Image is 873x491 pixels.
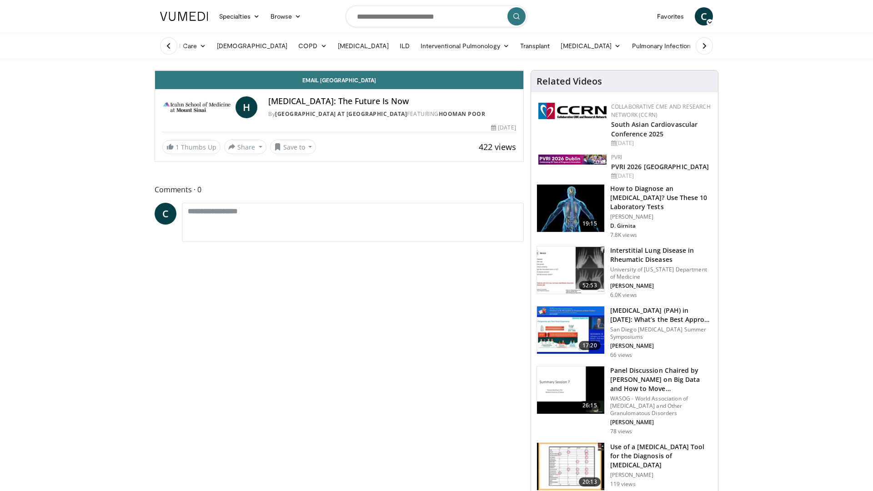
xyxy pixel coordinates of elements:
h3: Use of a [MEDICAL_DATA] Tool for the Diagnosis of [MEDICAL_DATA] [610,442,712,470]
a: Specialties [214,7,265,25]
img: 26f678e4-4e89-4aa0-bcfd-d0ab778d816e.150x105_q85_crop-smart_upscale.jpg [537,306,604,354]
img: 33783847-ac93-4ca7-89f8-ccbd48ec16ca.webp.150x105_q85_autocrop_double_scale_upscale_version-0.2.jpg [538,155,607,165]
h3: [MEDICAL_DATA] (PAH) in [DATE]: What’s the Best Appro… [610,306,712,324]
a: Email [GEOGRAPHIC_DATA] [155,71,523,89]
div: [DATE] [611,139,711,147]
a: 52:53 Interstitial Lung Disease in Rheumatic Diseases University of [US_STATE] Department of Medi... [537,246,712,299]
span: 19:15 [579,219,601,228]
a: Collaborative CME and Research Network (CCRN) [611,103,711,119]
button: Save to [270,140,316,154]
button: Share [224,140,266,154]
div: By FEATURING [268,110,516,118]
a: [MEDICAL_DATA] [555,37,626,55]
img: 94354a42-e356-4408-ae03-74466ea68b7a.150x105_q85_crop-smart_upscale.jpg [537,185,604,232]
a: Pulmonary Infection [627,37,705,55]
h3: Interstitial Lung Disease in Rheumatic Diseases [610,246,712,264]
span: 26:15 [579,401,601,410]
a: 20:13 Use of a [MEDICAL_DATA] Tool for the Diagnosis of [MEDICAL_DATA] [PERSON_NAME] 119 views [537,442,712,491]
span: Comments 0 [155,184,524,195]
p: [PERSON_NAME] [610,471,712,479]
p: [PERSON_NAME] [610,213,712,220]
span: 52:53 [579,281,601,290]
p: [PERSON_NAME] [610,342,712,350]
img: VuMedi Logo [160,12,208,21]
a: 17:20 [MEDICAL_DATA] (PAH) in [DATE]: What’s the Best Appro… San Diego [MEDICAL_DATA] Summer Symp... [537,306,712,359]
p: 66 views [610,351,632,359]
p: [PERSON_NAME] [610,282,712,290]
p: San Diego [MEDICAL_DATA] Summer Symposiums [610,326,712,341]
div: [DATE] [611,172,711,180]
a: [MEDICAL_DATA] [332,37,394,55]
a: COPD [293,37,332,55]
a: H [236,96,257,118]
span: 422 views [479,141,516,152]
h4: Related Videos [537,76,602,87]
span: 1 [176,143,179,151]
a: Transplant [515,37,556,55]
a: 26:15 Panel Discussion Chaired by [PERSON_NAME] on Big Data and How to Move… WASOG - World Associ... [537,366,712,435]
a: PVRI 2026 [GEOGRAPHIC_DATA] [611,162,709,171]
p: WASOG - World Association of [MEDICAL_DATA] and Other Granulomatous Disorders [610,395,712,417]
h3: Panel Discussion Chaired by [PERSON_NAME] on Big Data and How to Move… [610,366,712,393]
p: D. Girnita [610,222,712,230]
a: Hooman Poor [439,110,486,118]
span: 17:20 [579,341,601,350]
a: C [695,7,713,25]
a: C [155,203,176,225]
a: Browse [265,7,307,25]
a: 19:15 How to Diagnose an [MEDICAL_DATA]? Use These 10 Laboratory Tests [PERSON_NAME] D. Girnita 7... [537,184,712,239]
img: 0a01cf0f-1ad1-425e-a5e7-1dd9b8720b61.150x105_q85_crop-smart_upscale.jpg [537,366,604,414]
p: 119 views [610,481,636,488]
a: Interventional Pulmonology [415,37,515,55]
a: [DEMOGRAPHIC_DATA] [211,37,293,55]
div: [DATE] [491,124,516,132]
a: South Asian Cardiovascular Conference 2025 [611,120,698,138]
a: [GEOGRAPHIC_DATA] at [GEOGRAPHIC_DATA] [275,110,407,118]
img: a04ee3ba-8487-4636-b0fb-5e8d268f3737.png.150x105_q85_autocrop_double_scale_upscale_version-0.2.png [538,103,607,119]
p: 7.8K views [610,231,637,239]
img: Icahn School of Medicine at Mount Sinai [162,96,232,118]
p: 78 views [610,428,632,435]
input: Search topics, interventions [346,5,527,27]
p: 6.0K views [610,291,637,299]
img: 9d501fbd-9974-4104-9b57-c5e924c7b363.150x105_q85_crop-smart_upscale.jpg [537,246,604,294]
h4: [MEDICAL_DATA]: The Future Is Now [268,96,516,106]
p: [PERSON_NAME] [610,419,712,426]
h3: How to Diagnose an [MEDICAL_DATA]? Use These 10 Laboratory Tests [610,184,712,211]
a: ILD [394,37,415,55]
a: 1 Thumbs Up [162,140,221,154]
a: PVRI [611,153,622,161]
img: 53aeef7e-3fbc-4855-a228-05a10d5ffb8a.150x105_q85_crop-smart_upscale.jpg [537,443,604,490]
span: 20:13 [579,477,601,486]
a: Favorites [652,7,689,25]
p: University of [US_STATE] Department of Medicine [610,266,712,281]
